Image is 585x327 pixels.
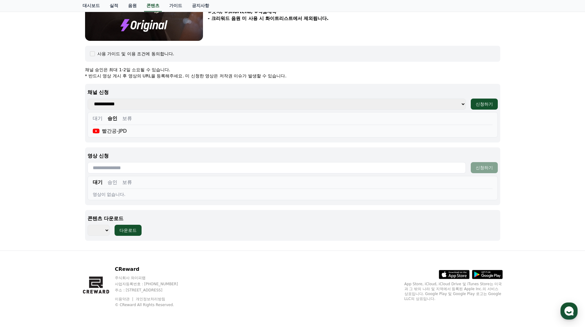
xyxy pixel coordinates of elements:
[115,275,190,280] p: 주식회사 와이피랩
[19,204,23,209] span: 홈
[85,73,500,79] p: * 반드시 영상 게시 후 영상의 URL을 등록해주세요. 미 신청한 영상은 저작권 이슈가 발생할 수 있습니다.
[115,225,142,236] button: 다운로드
[93,127,127,135] div: 빨간공-JPD
[404,282,503,301] p: App Store, iCloud, iCloud Drive 및 iTunes Store는 미국과 그 밖의 나라 및 지역에서 등록된 Apple Inc.의 서비스 상표입니다. Goo...
[2,195,41,210] a: 홈
[136,297,165,301] a: 개인정보처리방침
[115,266,190,273] p: CReward
[476,101,493,107] div: 신청하기
[88,152,498,160] p: 영상 신청
[93,179,103,186] button: 대기
[119,227,137,233] div: 다운로드
[97,51,174,57] div: 사용 가이드 및 이용 조건에 동의합니다.
[115,288,190,293] p: 주소 : [STREET_ADDRESS]
[208,16,329,21] strong: - 크리워드 음원 미 사용 시 화이트리스트에서 제외됩니다.
[107,179,117,186] button: 승인
[122,179,132,186] button: 보류
[95,204,102,209] span: 설정
[476,165,493,171] div: 신청하기
[56,204,64,209] span: 대화
[41,195,79,210] a: 대화
[93,115,103,122] button: 대기
[115,302,190,307] p: © CReward All Rights Reserved.
[471,99,498,110] button: 신청하기
[79,195,118,210] a: 설정
[88,89,498,96] p: 채널 신청
[93,191,493,197] div: 영상이 없습니다.
[122,115,132,122] button: 보류
[88,215,498,222] p: 콘텐츠 다운로드
[208,9,277,14] em: #숏챠, #shortcha, #작품제목
[107,115,117,122] button: 승인
[115,297,134,301] a: 이용약관
[85,67,500,73] p: 채널 승인은 최대 1-2일 소요될 수 있습니다.
[115,282,190,286] p: 사업자등록번호 : [PHONE_NUMBER]
[471,162,498,173] button: 신청하기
